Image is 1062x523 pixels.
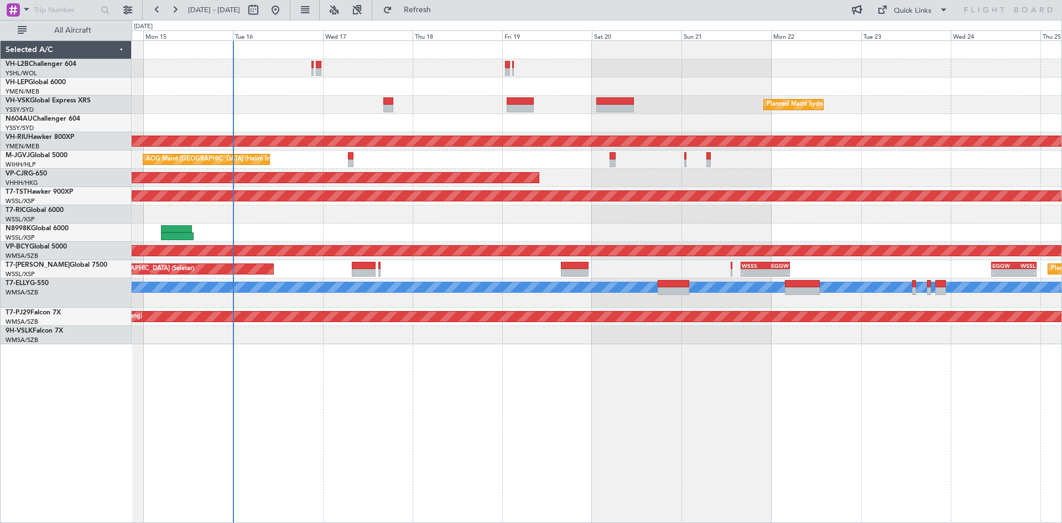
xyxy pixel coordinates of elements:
span: VH-LEP [6,79,28,86]
a: T7-TSTHawker 900XP [6,189,73,195]
div: Tue 23 [861,30,951,40]
div: EGGW [992,262,1014,269]
a: VH-L2BChallenger 604 [6,61,76,68]
span: Refresh [394,6,441,14]
div: Quick Links [894,6,931,17]
div: [DATE] [134,22,153,32]
a: WMSA/SZB [6,288,38,297]
div: WSSL [1014,262,1035,269]
a: VH-LEPGlobal 6000 [6,79,66,86]
a: VHHH/HKG [6,179,38,187]
a: N604AUChallenger 604 [6,116,80,122]
span: All Aircraft [29,27,117,34]
a: YSHL/WOL [6,69,37,77]
div: Planned Maint Sydney ([PERSON_NAME] Intl) [767,96,895,113]
a: WSSL/XSP [6,197,35,205]
div: Mon 15 [143,30,233,40]
span: T7-TST [6,189,27,195]
a: VP-CJRG-650 [6,170,47,177]
span: VP-CJR [6,170,28,177]
a: WSSL/XSP [6,270,35,278]
div: Tue 16 [233,30,322,40]
a: YSSY/SYD [6,124,34,132]
button: Quick Links [872,1,954,19]
span: N604AU [6,116,33,122]
span: [DATE] - [DATE] [188,5,240,15]
div: EGGW [766,262,789,269]
a: WMSA/SZB [6,336,38,344]
span: M-JGVJ [6,152,30,159]
a: VH-RIUHawker 800XP [6,134,74,141]
div: AOG Maint [GEOGRAPHIC_DATA] (Halim Intl) [146,151,275,168]
a: T7-RICGlobal 6000 [6,207,64,214]
div: Wed 17 [323,30,413,40]
span: T7-PJ29 [6,309,30,316]
span: T7-RIC [6,207,26,214]
span: T7-ELLY [6,280,30,287]
a: T7-PJ29Falcon 7X [6,309,61,316]
a: WSSL/XSP [6,215,35,224]
a: VP-BCYGlobal 5000 [6,244,67,250]
div: Wed 24 [951,30,1040,40]
div: - [742,270,765,276]
a: T7-ELLYG-550 [6,280,49,287]
a: M-JGVJGlobal 5000 [6,152,67,159]
span: N8998K [6,225,31,232]
span: VH-RIU [6,134,28,141]
div: - [1014,270,1035,276]
button: Refresh [378,1,444,19]
button: All Aircraft [12,22,120,39]
a: WMSA/SZB [6,252,38,260]
span: T7-[PERSON_NAME] [6,262,70,268]
div: Thu 18 [413,30,502,40]
a: WIHH/HLP [6,160,36,169]
div: Sat 20 [592,30,681,40]
a: VH-VSKGlobal Express XRS [6,97,91,104]
a: YSSY/SYD [6,106,34,114]
a: 9H-VSLKFalcon 7X [6,328,63,334]
a: YMEN/MEB [6,142,39,151]
a: N8998KGlobal 6000 [6,225,69,232]
div: Sun 21 [681,30,771,40]
a: YMEN/MEB [6,87,39,96]
span: VP-BCY [6,244,29,250]
div: - [992,270,1014,276]
span: VH-L2B [6,61,29,68]
div: - [766,270,789,276]
div: WSSS [742,262,765,269]
a: WSSL/XSP [6,234,35,242]
span: VH-VSK [6,97,30,104]
div: Mon 22 [771,30,861,40]
a: WMSA/SZB [6,318,38,326]
span: 9H-VSLK [6,328,33,334]
div: Fri 19 [502,30,592,40]
input: Trip Number [34,2,97,18]
a: T7-[PERSON_NAME]Global 7500 [6,262,107,268]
